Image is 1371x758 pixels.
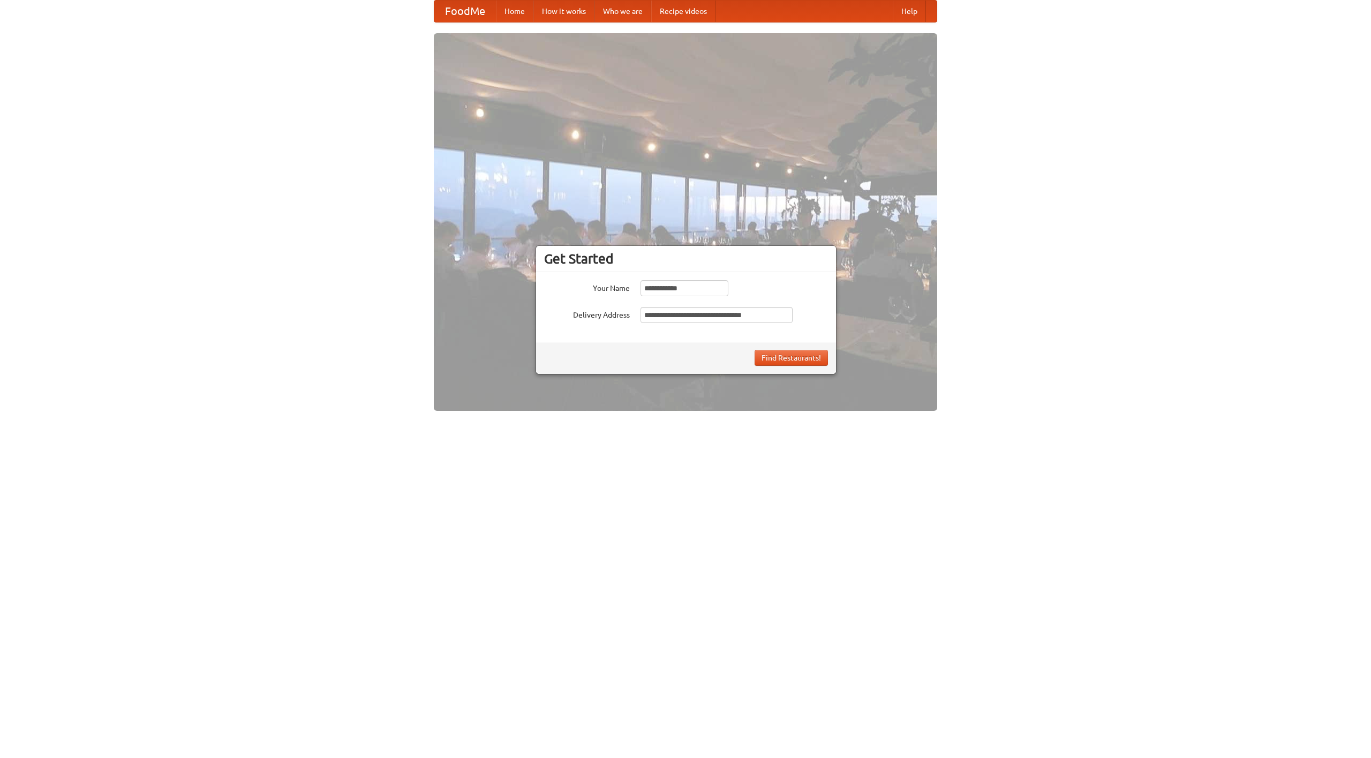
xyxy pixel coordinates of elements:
a: Help [893,1,926,22]
a: Home [496,1,533,22]
label: Your Name [544,280,630,294]
h3: Get Started [544,251,828,267]
a: FoodMe [434,1,496,22]
label: Delivery Address [544,307,630,320]
button: Find Restaurants! [755,350,828,366]
a: Who we are [594,1,651,22]
a: Recipe videos [651,1,715,22]
a: How it works [533,1,594,22]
